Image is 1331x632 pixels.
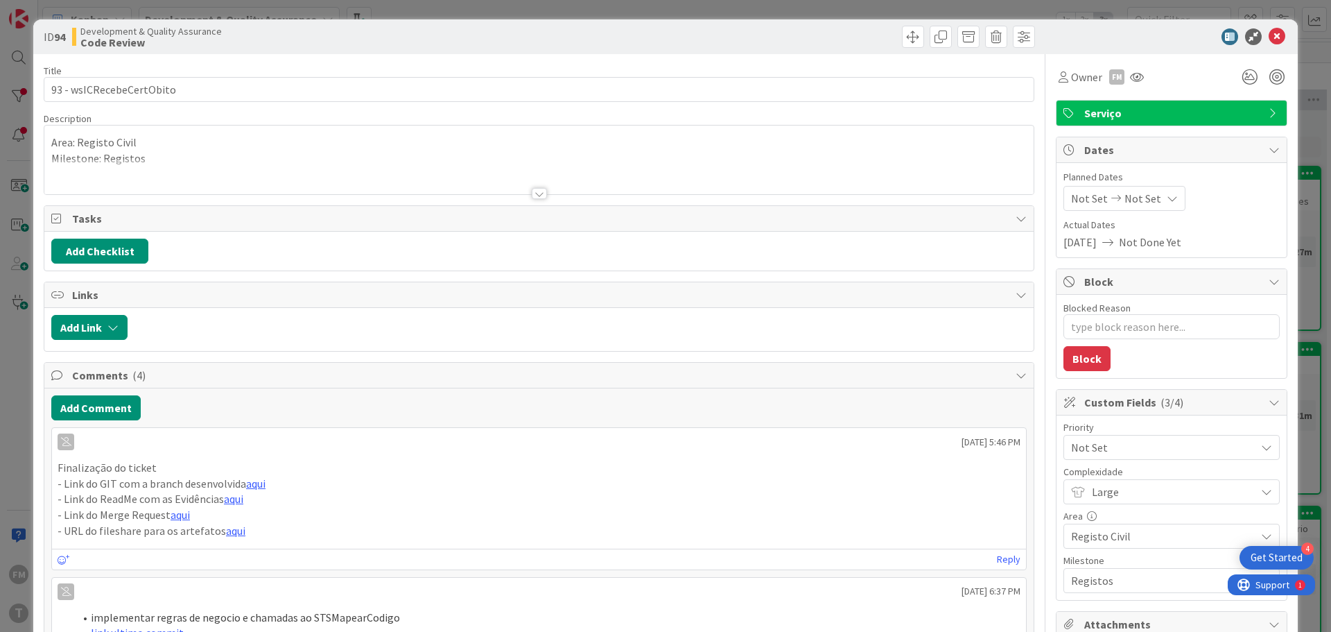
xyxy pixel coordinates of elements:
[1071,571,1249,590] span: Registos
[246,477,266,490] a: aqui
[1063,218,1280,232] span: Actual Dates
[1084,105,1262,121] span: Serviço
[58,491,1020,507] p: - Link do ReadMe com as Evidências
[1063,170,1280,185] span: Planned Dates
[80,26,222,37] span: Development & Quality Assurance
[226,524,245,538] a: aqui
[1251,551,1303,565] div: Get Started
[80,37,222,48] b: Code Review
[1063,234,1097,250] span: [DATE]
[962,435,1020,450] span: [DATE] 5:46 PM
[54,30,65,44] b: 94
[28,2,62,19] span: Support
[44,28,65,45] span: ID
[51,151,1027,166] p: Milestone: Registos
[1063,556,1280,565] div: Milestone
[1301,543,1314,555] div: 4
[51,135,1027,151] p: Area: Registo Civil
[1063,422,1280,432] div: Priority
[1124,190,1161,207] span: Not Set
[1071,438,1249,457] span: Not Set
[1063,346,1111,371] button: Block
[1160,395,1183,409] span: ( 3/4 )
[962,584,1020,599] span: [DATE] 6:37 PM
[1239,546,1314,570] div: Open Get Started checklist, remaining modules: 4
[1109,69,1124,85] div: FM
[72,210,1009,227] span: Tasks
[1084,142,1262,158] span: Dates
[44,77,1034,102] input: type card name here...
[1063,511,1280,521] div: Area
[1084,394,1262,411] span: Custom Fields
[1071,69,1102,85] span: Owner
[132,368,146,382] span: ( 4 )
[51,395,141,420] button: Add Comment
[44,65,62,77] label: Title
[58,460,1020,476] p: Finalização do ticket
[58,476,1020,492] p: - Link do GIT com a branch desenvolvida
[1084,273,1262,290] span: Block
[58,523,1020,539] p: - URL do fileshare para os artefatos
[51,239,148,264] button: Add Checklist
[58,507,1020,523] p: - Link do Merge Request
[51,315,128,340] button: Add Link
[71,6,74,17] div: 1
[224,492,243,506] a: aqui
[1092,482,1249,502] span: Large
[1071,527,1249,546] span: Registo Civil
[997,551,1020,568] a: Reply
[74,610,1020,626] li: implementar regras de negocio e chamadas ao STSMapearCodigo
[44,112,92,125] span: Description
[72,367,1009,384] span: Comments
[1063,467,1280,477] div: Complexidade
[1063,302,1131,314] label: Blocked Reason
[72,287,1009,303] span: Links
[1071,190,1108,207] span: Not Set
[171,508,190,522] a: aqui
[1119,234,1181,250] span: Not Done Yet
